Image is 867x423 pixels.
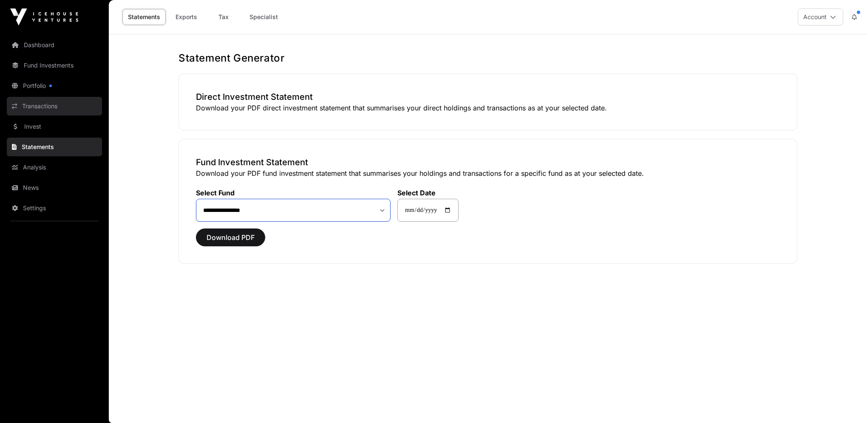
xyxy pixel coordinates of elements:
[196,189,391,197] label: Select Fund
[122,9,166,25] a: Statements
[178,51,797,65] h1: Statement Generator
[397,189,459,197] label: Select Date
[196,91,780,103] h3: Direct Investment Statement
[7,56,102,75] a: Fund Investments
[7,36,102,54] a: Dashboard
[7,138,102,156] a: Statements
[196,237,265,245] a: Download PDF
[7,158,102,177] a: Analysis
[244,9,283,25] a: Specialist
[207,9,241,25] a: Tax
[798,8,843,25] button: Account
[7,76,102,95] a: Portfolio
[196,103,780,113] p: Download your PDF direct investment statement that summarises your direct holdings and transactio...
[10,8,78,25] img: Icehouse Ventures Logo
[7,199,102,217] a: Settings
[196,228,265,246] button: Download PDF
[7,117,102,136] a: Invest
[196,168,780,178] p: Download your PDF fund investment statement that summarises your holdings and transactions for a ...
[169,9,203,25] a: Exports
[824,382,867,423] iframe: Chat Widget
[7,97,102,116] a: Transactions
[207,232,255,243] span: Download PDF
[196,156,780,168] h3: Fund Investment Statement
[7,178,102,197] a: News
